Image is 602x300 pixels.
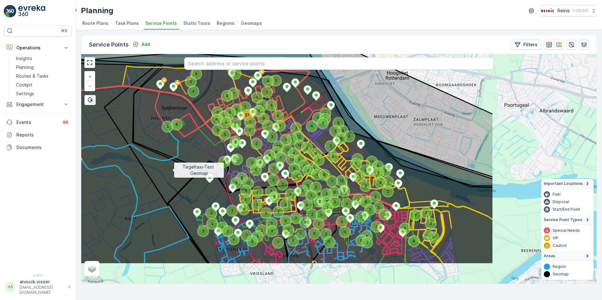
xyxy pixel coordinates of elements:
div: 3 [322,189,331,199]
div: 3 [322,189,326,193]
div: 4 [241,186,251,195]
p: Cockpit [16,82,32,88]
div: 2 [213,108,216,111]
div: 2 [278,180,281,184]
p: Engagement [16,101,59,108]
div: 6 [267,101,270,104]
div: 8 [334,118,343,128]
div: 2 [232,155,242,164]
div: 6 [267,101,276,110]
div: 2 [331,126,340,136]
div: 3 [254,106,258,110]
div: 12 [294,132,303,142]
div: 3 [298,186,307,196]
div: 2 [261,208,271,218]
div: 3 [219,112,229,121]
div: 2 [261,208,265,212]
div: 3 [411,210,420,220]
div: 3 [213,125,222,135]
div: 4 [212,115,216,119]
div: 4 [289,149,298,158]
div: 3 [374,203,378,207]
div: 3 [252,200,262,209]
div: 3 [298,186,301,190]
div: 6 [361,197,365,201]
div: 5 [295,156,298,159]
p: Operations [16,45,59,51]
div: 5 [314,155,323,165]
div: 3 [361,166,364,169]
div: 7 [263,121,273,131]
input: Search address or service points [184,57,493,70]
a: Routes & Tasks [14,72,72,81]
div: 7 [263,121,267,125]
div: 6 [273,111,283,121]
div: 5 [281,135,291,145]
div: 3 [306,191,316,200]
div: 7 [299,161,309,170]
div: 10 [243,179,247,182]
div: 2 [241,195,244,198]
a: Events99 [4,116,72,129]
div: 3 [213,125,217,129]
div: 3 [259,114,268,123]
div: 3 [354,195,363,204]
a: Documents [4,141,72,154]
div: 5 [220,130,230,139]
div: 3 [328,152,338,161]
div: 5 [287,134,291,138]
div: 2 [361,181,365,185]
p: Documents [16,144,69,151]
div: 22 [242,110,246,114]
div: 7 [365,205,375,214]
div: 7 [269,164,273,168]
button: Add [130,41,153,48]
div: 5 [351,159,355,163]
button: Engagement [4,98,72,111]
img: logo_light-DOdMpM7g.png [18,5,45,18]
div: 3 [380,210,389,219]
div: 3 [237,173,247,183]
div: 4 [307,121,311,125]
div: 3 [252,139,256,143]
div: 2 [227,206,231,210]
p: 99 [63,120,68,125]
div: 5 [220,130,224,134]
div: 2 [320,114,324,118]
div: 20 [274,142,283,151]
div: 4 [286,190,290,193]
div: 19 [308,164,312,168]
div: 5 [245,117,255,127]
a: Planning [14,63,72,72]
div: 3 [361,166,370,175]
div: 5 [281,135,285,139]
div: 3 [256,158,259,161]
div: 4 [302,200,306,204]
div: 6 [225,108,229,112]
div: 3 [330,197,339,207]
div: 5 [351,159,361,168]
div: 5 [262,87,266,91]
div: 18 [287,155,297,164]
div: 12 [337,176,346,186]
p: Planning [16,64,34,70]
div: 3 [232,105,236,108]
div: 2 [231,137,235,141]
div: 8 [290,164,293,168]
div: 4 [221,118,225,121]
div: 5 [269,175,273,179]
div: 2 [245,126,254,135]
div: 3 [271,76,281,85]
div: 4 [219,157,223,161]
div: 3 [231,69,240,78]
div: 4 [344,132,354,141]
p: Routes & Tasks [16,73,48,79]
div: 4 [336,134,345,143]
div: 3 [222,91,232,101]
div: 7 [229,89,238,98]
div: 22 [242,110,252,120]
div: 2 [231,137,240,147]
div: 5 [323,203,327,207]
div: 3 [207,208,216,218]
div: 3 [339,186,343,190]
